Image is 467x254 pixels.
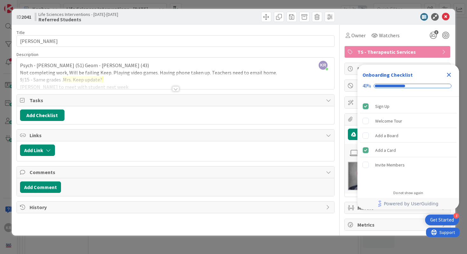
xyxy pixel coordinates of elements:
span: Metrics [357,221,439,229]
div: Add a Board is incomplete. [360,129,457,143]
div: Close Checklist [444,70,454,80]
label: Title [17,30,25,35]
div: Add a Board [375,132,398,139]
span: ID [17,13,31,21]
div: Welcome Tour [375,117,402,125]
div: Checklist items [357,97,459,186]
div: Invite Members [375,161,405,169]
div: 3 [453,213,459,219]
div: Sign Up [375,102,389,110]
button: Add Comment [20,181,61,193]
div: Sign Up is complete. [360,99,457,113]
a: Powered by UserGuiding [361,198,456,209]
span: Owner [351,32,366,39]
div: Checklist Container [357,65,459,209]
div: Get Started [430,217,454,223]
span: 3 [434,30,438,34]
b: 2041 [21,14,31,20]
b: Referred Students [38,17,118,22]
div: 40% [362,83,371,89]
div: Footer [357,198,459,209]
div: Welcome Tour is incomplete. [360,114,457,128]
input: type card name here... [17,35,335,47]
p: Not completing work, Will be failing Keep. Playing video games. Having phone taken up. Teachers n... [20,69,331,76]
div: Do not show again [393,190,423,195]
span: Links [30,131,323,139]
div: Add a Card is complete. [360,143,457,157]
span: Watchers [379,32,400,39]
div: Checklist progress: 40% [362,83,454,89]
span: Comments [30,168,323,176]
div: Onboarding Checklist [362,71,413,79]
span: TS - Therapeutic Services [357,48,439,56]
span: Description [17,52,38,57]
span: History [30,203,323,211]
span: Support [13,1,29,9]
button: Add Checklist [20,109,64,121]
span: Tasks [30,96,323,104]
div: Open Get Started checklist, remaining modules: 3 [425,215,459,225]
div: Invite Members is incomplete. [360,158,457,172]
div: Add a Card [375,146,396,154]
button: Add Link [20,145,55,156]
span: Powered by UserGuiding [384,200,438,208]
span: KR [319,61,328,70]
p: Psych - [PERSON_NAME] (51) Geom - [PERSON_NAME] (43) [20,62,331,69]
span: Life Sciences Interventions - [DATE]-[DATE] [38,12,118,17]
